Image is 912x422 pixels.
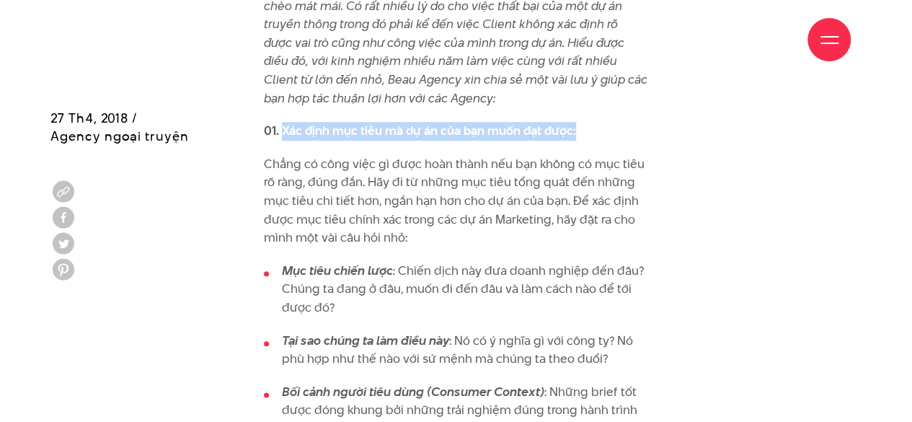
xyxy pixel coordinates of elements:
[264,332,648,369] li: : Nó có ý nghĩa gì với công ty? Nó phù hợp như thế nào với sứ mệnh mà chúng ta theo đuổi?
[282,383,544,400] em: Bối cảnh người tiêu dùng (Consumer Context)
[264,122,576,139] strong: 01. Xác định mục tiêu mà dự án của bạn muốn đạt được:
[282,262,393,279] em: Mục tiêu chiến lược
[50,108,189,144] span: 27 Th4, 2018 / Agency ngoại truyện
[264,155,648,247] p: Chẳng có công việc gì được hoàn thành nếu bạn không có mục tiêu rõ ràng, đúng đắn. Hãy đi từ nhữn...
[282,332,449,349] em: Tại sao chúng ta làm điều này
[264,262,648,317] li: : Chiến dịch này đưa doanh nghiệp đến đâu? Chúng ta đang ở đâu, muốn đi đến đâu và làm cách nào đ...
